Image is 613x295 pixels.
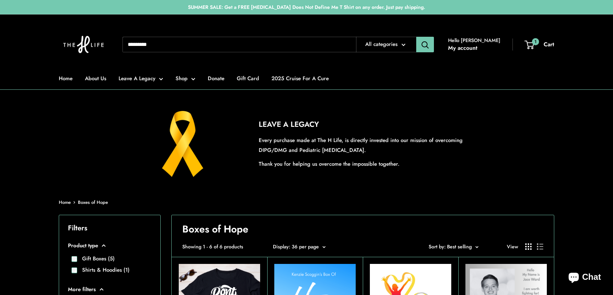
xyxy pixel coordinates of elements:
[68,222,151,235] p: Filters
[429,243,472,250] span: Sort by: Best selling
[68,284,151,294] button: More filters
[448,36,500,45] span: Hello [PERSON_NAME]
[182,242,243,251] span: Showing 1 - 6 of 6 products
[562,266,607,289] inbox-online-store-chat: Shopify online store chat
[544,40,554,48] span: Cart
[59,199,71,206] a: Home
[59,73,73,83] a: Home
[525,39,554,50] a: 1 Cart
[77,255,115,263] label: Gift Boxes (5)
[119,73,163,83] a: Leave A Legacy
[259,135,480,155] p: Every purchase made at The H Life, is directly invested into our mission of overcoming DIPG/DMG a...
[259,119,480,130] h2: LEAVE A LEGACY
[537,243,543,250] button: Display products as list
[525,243,532,250] button: Display products as grid
[208,73,224,83] a: Donate
[59,22,108,67] img: The H Life
[532,38,539,45] span: 1
[259,159,480,169] p: Thank you for helping us overcome the impossible together.
[507,242,518,251] span: View
[77,266,130,274] label: Shirts & Hoodies (1)
[273,242,326,251] button: Display: 36 per page
[176,73,195,83] a: Shop
[416,37,434,52] button: Search
[78,199,108,206] a: Boxes of Hope
[122,37,356,52] input: Search...
[271,73,329,83] a: 2025 Cruise For A Cure
[429,242,479,251] button: Sort by: Best selling
[448,43,477,53] a: My account
[59,198,108,207] nav: Breadcrumb
[85,73,106,83] a: About Us
[237,73,259,83] a: Gift Card
[68,241,151,250] button: Product type
[182,222,543,236] h1: Boxes of Hope
[273,243,319,250] span: Display: 36 per page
